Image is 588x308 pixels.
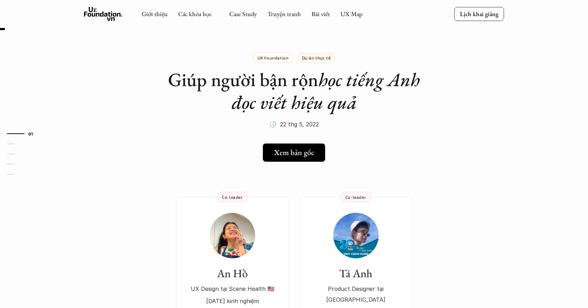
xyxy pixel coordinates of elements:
[454,7,504,21] a: Lịch khai giảng
[341,10,363,18] a: UX Map
[229,10,257,18] a: Case Study
[263,143,325,162] a: Xem bản gốc
[302,55,331,60] p: Dự án thực tế
[183,283,282,294] p: UX Design tại Scene Health 🇺🇸
[460,10,498,18] p: Lịch khai giảng
[258,55,289,60] p: UX Foundation
[28,131,33,136] strong: 01
[307,267,405,280] h3: Tá Anh
[307,283,405,305] p: Product Designer tại [GEOGRAPHIC_DATA]
[232,67,425,114] em: học tiếng Anh đọc viết hiệu quả
[345,195,366,199] p: Co-leader
[274,148,314,157] h5: Xem bản gốc
[222,195,243,199] p: Co-leader
[183,267,282,280] h3: An Hồ
[269,119,319,129] p: 🕔 22 thg 5, 2022
[178,10,212,18] a: Các khóa học
[183,296,282,306] p: [DATE] kinh nghiệm
[154,68,434,114] h1: Giúp người bận rộn
[311,10,330,18] a: Bài viết
[7,129,40,138] a: 01
[142,10,168,18] a: Giới thiệu
[267,10,301,18] a: Truyện tranh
